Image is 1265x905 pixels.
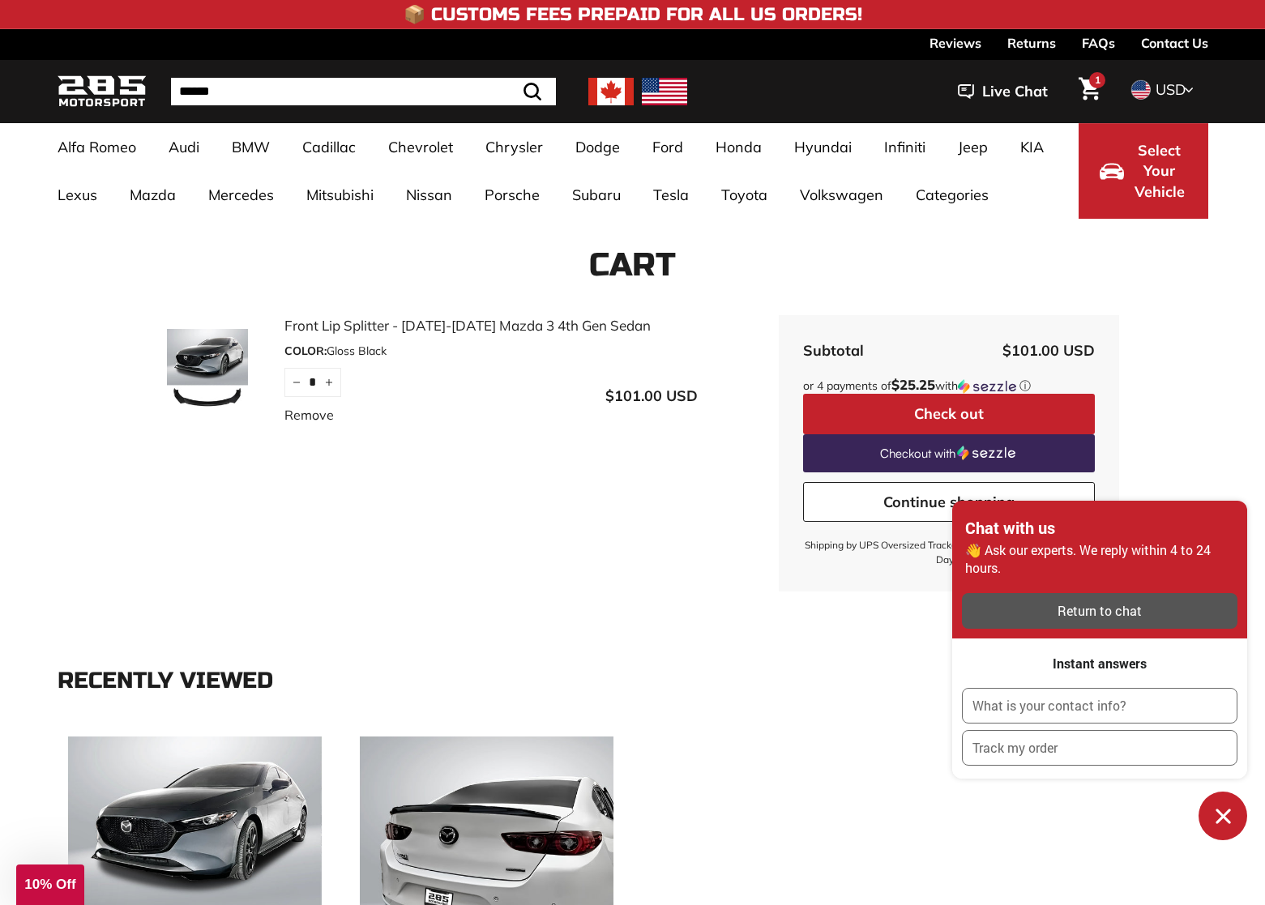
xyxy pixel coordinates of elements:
[637,171,705,219] a: Tesla
[284,405,334,425] a: Remove
[192,171,290,219] a: Mercedes
[216,123,286,171] a: BMW
[868,123,942,171] a: Infiniti
[147,329,268,410] img: Front Lip Splitter - 2019-2025 Mazda 3 4th Gen Sedan
[113,171,192,219] a: Mazda
[778,123,868,171] a: Hyundai
[803,538,1095,567] small: Shipping by UPS Oversized Tracked, No Duty Fees (2-5 Business Days)
[171,78,556,105] input: Search
[317,368,341,397] button: Increase item quantity by one
[290,171,390,219] a: Mitsubishi
[1004,123,1060,171] a: KIA
[1132,140,1187,203] span: Select Your Vehicle
[284,368,309,397] button: Reduce item quantity by one
[1082,29,1115,57] a: FAQs
[284,315,698,336] a: Front Lip Splitter - [DATE]-[DATE] Mazda 3 4th Gen Sedan
[1079,123,1208,219] button: Select Your Vehicle
[372,123,469,171] a: Chevrolet
[58,73,147,111] img: Logo_285_Motorsport_areodynamics_components
[404,5,862,24] h4: 📦 Customs Fees Prepaid for All US Orders!
[1095,74,1100,86] span: 1
[390,171,468,219] a: Nissan
[784,171,900,219] a: Volkswagen
[937,71,1069,112] button: Live Chat
[605,386,698,405] span: $101.00 USD
[468,171,556,219] a: Porsche
[152,123,216,171] a: Audi
[284,343,698,360] div: Gloss Black
[803,378,1095,394] div: or 4 payments of$25.25withSezzle Click to learn more about Sezzle
[699,123,778,171] a: Honda
[556,171,637,219] a: Subaru
[803,482,1095,523] a: Continue shopping
[803,378,1095,394] div: or 4 payments of with
[284,344,327,358] span: COLOR:
[1002,341,1095,360] span: $101.00 USD
[41,171,113,219] a: Lexus
[24,877,75,892] span: 10% Off
[947,501,1252,840] inbox-online-store-chat: Shopify online store chat
[1156,80,1186,99] span: USD
[286,123,372,171] a: Cadillac
[705,171,784,219] a: Toyota
[559,123,636,171] a: Dodge
[636,123,699,171] a: Ford
[1007,29,1056,57] a: Returns
[803,339,864,361] div: Subtotal
[1069,64,1110,119] a: Cart
[41,123,152,171] a: Alfa Romeo
[16,864,84,905] div: 10% Off
[900,171,1005,219] a: Categories
[957,446,1015,460] img: Sezzle
[58,668,1208,694] div: Recently viewed
[1141,29,1208,57] a: Contact Us
[958,379,1016,394] img: Sezzle
[942,123,1004,171] a: Jeep
[930,29,981,57] a: Reviews
[58,247,1208,283] h1: Cart
[891,376,935,393] span: $25.25
[469,123,559,171] a: Chrysler
[803,394,1095,434] button: Check out
[982,81,1048,102] span: Live Chat
[803,434,1095,472] a: Checkout with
